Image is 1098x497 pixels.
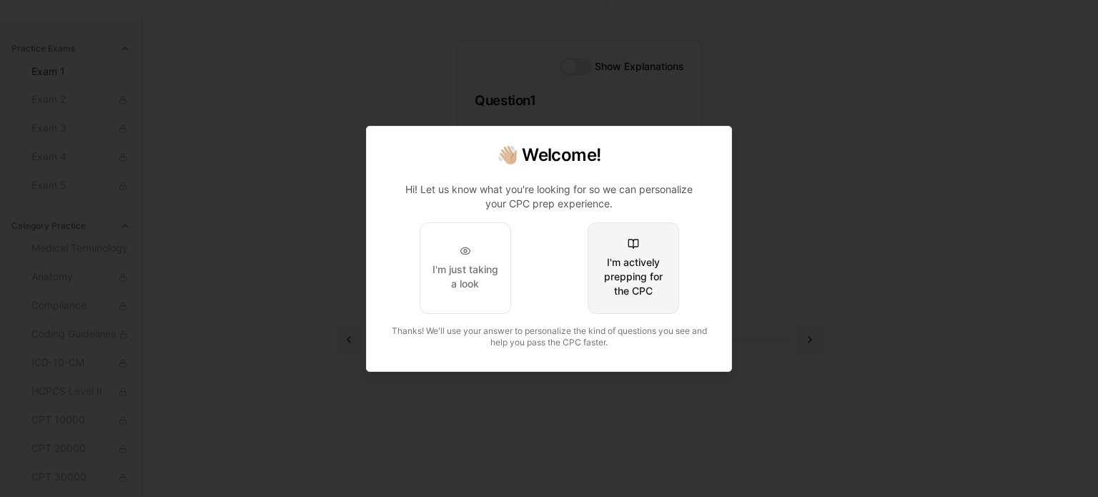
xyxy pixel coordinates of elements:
h2: 👋🏼 Welcome! [384,144,714,167]
button: I'm just taking a look [420,222,511,314]
p: Hi! Let us know what you're looking for so we can personalize your CPC prep experience. [395,182,703,211]
span: Thanks! We'll use your answer to personalize the kind of questions you see and help you pass the ... [392,325,707,348]
div: I'm just taking a look [432,262,499,291]
button: I'm actively prepping for the CPC [588,222,679,314]
div: I'm actively prepping for the CPC [600,255,667,298]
